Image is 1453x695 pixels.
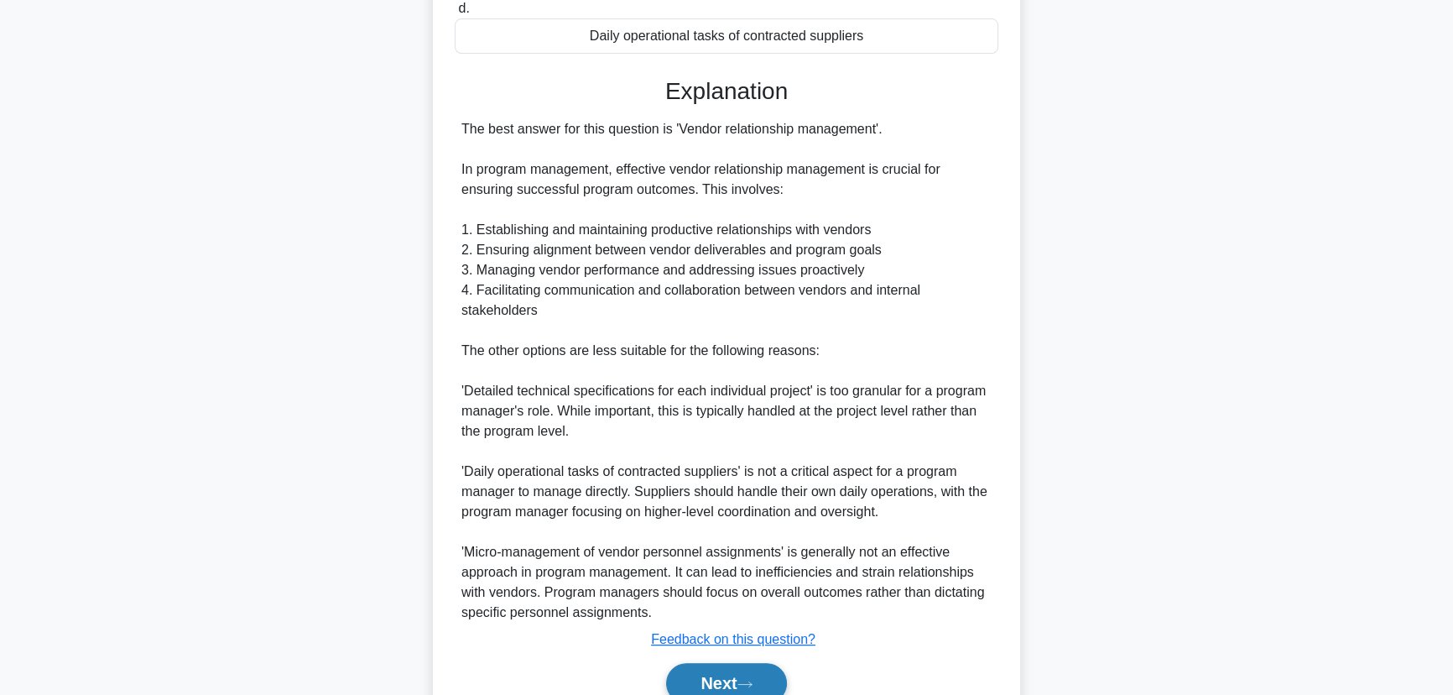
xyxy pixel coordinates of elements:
[651,632,815,646] a: Feedback on this question?
[455,18,998,54] div: Daily operational tasks of contracted suppliers
[465,77,988,106] h3: Explanation
[458,1,469,15] span: d.
[461,119,992,623] div: The best answer for this question is 'Vendor relationship management'. In program management, eff...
